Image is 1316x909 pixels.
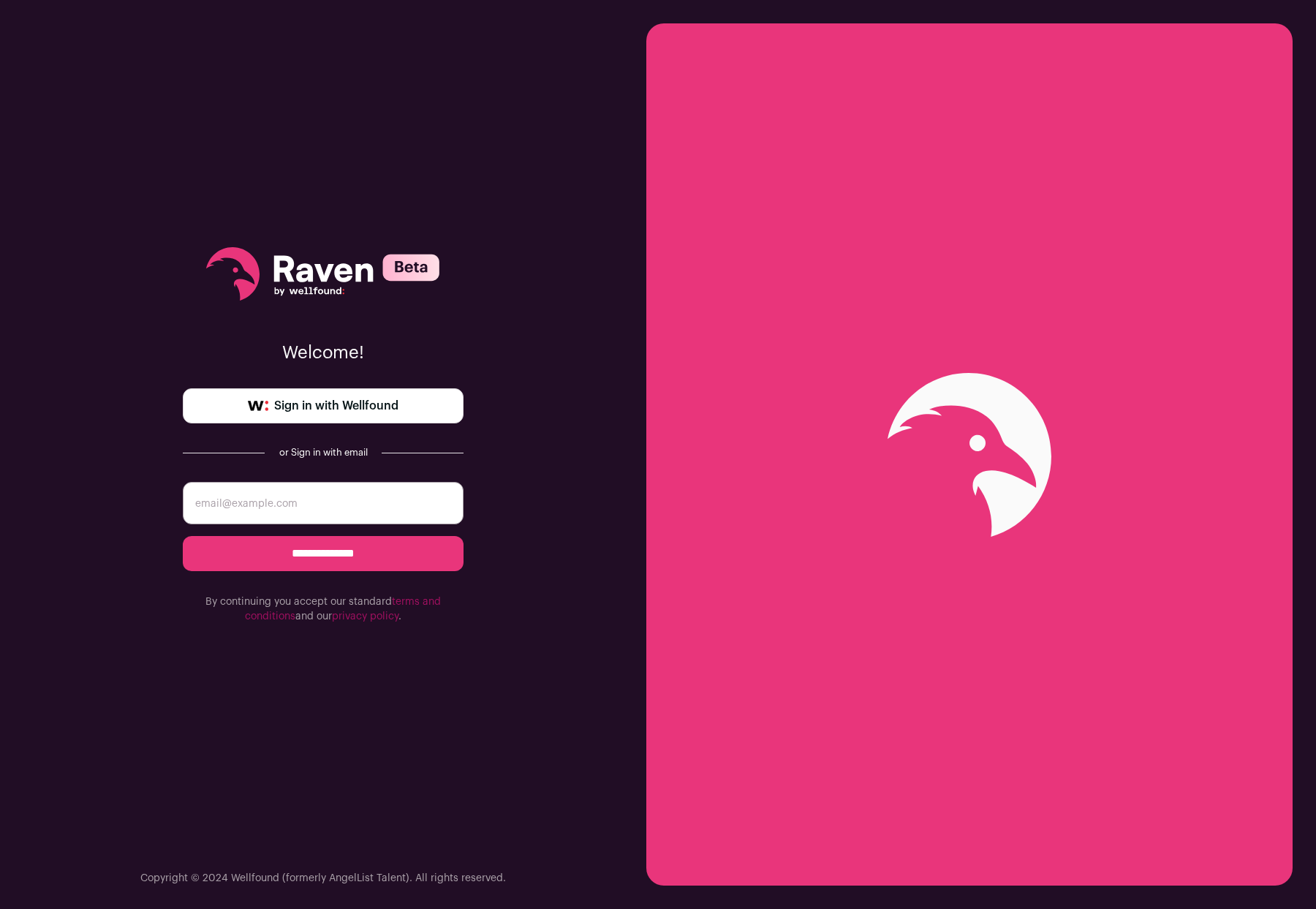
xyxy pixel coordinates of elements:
[183,482,464,524] input: email@example.com
[183,388,464,423] a: Sign in with Wellfound
[276,447,370,459] div: or Sign in with email
[183,595,464,624] p: By continuing you accept our standard and our .
[248,401,268,411] img: wellfound-symbol-flush-black-fb3c872781a75f747ccb3a119075da62bfe97bd399995f84a933054e44a575c4.png
[332,611,398,622] a: privacy policy
[274,397,398,415] span: Sign in with Wellfound
[183,342,464,365] p: Welcome!
[140,871,506,886] p: Copyright © 2024 Wellfound (formerly AngelList Talent). All rights reserved.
